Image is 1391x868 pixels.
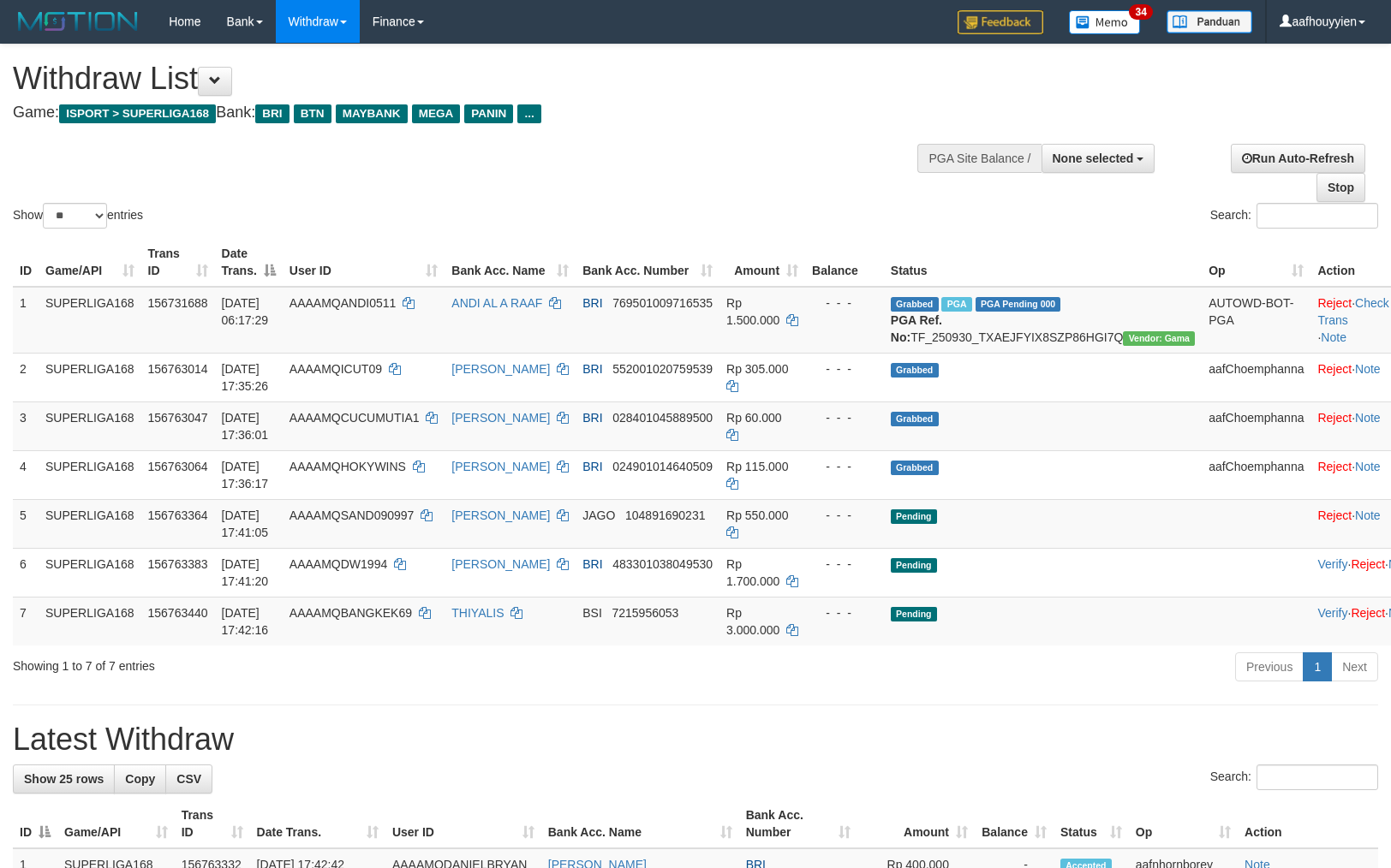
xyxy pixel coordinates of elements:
span: JAGO [582,508,615,522]
span: Grabbed [891,412,939,426]
label: Search: [1210,203,1378,229]
span: 34 [1129,4,1152,20]
img: panduan.png [1167,10,1252,33]
img: MOTION_logo.png [13,9,143,34]
span: 156731688 [148,296,208,310]
a: Reject [1351,606,1385,620]
span: [DATE] 17:35:26 [222,362,269,393]
th: Game/API: activate to sort column ascending [39,238,141,287]
span: Rp 60.000 [726,411,782,425]
img: Feedback.jpg [958,10,1043,34]
span: MAYBANK [336,104,408,123]
span: AAAAMQCUCUMUTIA1 [290,411,420,425]
th: Date Trans.: activate to sort column ascending [250,800,385,848]
th: User ID: activate to sort column ascending [385,800,541,848]
a: [PERSON_NAME] [451,460,550,473]
span: Rp 115.000 [726,460,788,473]
span: [DATE] 17:42:16 [222,606,269,637]
a: [PERSON_NAME] [451,508,550,522]
th: Amount: activate to sort column ascending [719,238,805,287]
td: 7 [13,597,39,645]
td: AUTOWD-BOT-PGA [1202,287,1310,354]
select: Showentries [43,203,107,229]
td: SUPERLIGA168 [39,499,141,548]
span: BRI [582,362,602,376]
span: Show 25 rows [24,772,104,786]
b: PGA Ref. No: [891,313,942,344]
span: Copy [125,772,155,786]
div: - - - [812,458,877,475]
span: Pending [891,509,937,524]
th: Balance [805,238,884,287]
a: Previous [1235,652,1304,681]
th: ID: activate to sort column descending [13,800,57,848]
label: Show entries [13,203,143,229]
span: BSI [582,606,602,620]
h4: Game: Bank: [13,104,910,122]
span: Grabbed [891,297,939,312]
td: SUPERLIGA168 [39,548,141,597]
span: Copy 483301038049530 to clipboard [612,557,713,571]
span: 156763383 [148,557,208,571]
span: [DATE] 17:36:01 [222,411,269,442]
th: Bank Acc. Number: activate to sort column ascending [576,238,719,287]
th: Bank Acc. Name: activate to sort column ascending [541,800,739,848]
label: Search: [1210,764,1378,790]
div: - - - [812,556,877,573]
td: 1 [13,287,39,354]
a: Note [1355,460,1381,473]
div: - - - [812,507,877,524]
a: Note [1355,508,1381,522]
input: Search: [1257,764,1378,790]
a: Next [1331,652,1378,681]
span: [DATE] 17:41:20 [222,557,269,588]
th: Trans ID: activate to sort column ascending [175,800,250,848]
th: Bank Acc. Name: activate to sort column ascending [445,238,576,287]
span: Copy 769501009716535 to clipboard [612,296,713,310]
td: aafChoemphanna [1202,353,1310,401]
a: Note [1321,330,1346,344]
td: aafChoemphanna [1202,401,1310,450]
th: Op: activate to sort column ascending [1202,238,1310,287]
td: 4 [13,450,39,499]
span: AAAAMQANDI0511 [290,296,397,310]
span: BRI [255,104,289,123]
th: Amount: activate to sort column ascending [857,800,975,848]
a: Reject [1317,411,1352,425]
a: Reject [1351,557,1385,571]
th: Trans ID: activate to sort column ascending [141,238,215,287]
th: Date Trans.: activate to sort column descending [215,238,283,287]
span: Grabbed [891,461,939,475]
span: [DATE] 17:41:05 [222,508,269,539]
td: 2 [13,353,39,401]
td: SUPERLIGA168 [39,353,141,401]
h1: Latest Withdraw [13,722,1378,757]
span: Rp 1.700.000 [726,557,779,588]
a: Stop [1316,173,1365,202]
span: Marked by aafromsomean [941,297,971,312]
a: Copy [114,764,166,794]
a: CSV [165,764,212,794]
th: Action [1238,800,1378,848]
a: Reject [1317,460,1352,473]
span: Copy 552001020759539 to clipboard [612,362,713,376]
th: Op: activate to sort column ascending [1129,800,1238,848]
th: Game/API: activate to sort column ascending [57,800,175,848]
span: Rp 305.000 [726,362,788,376]
span: Rp 3.000.000 [726,606,779,637]
span: None selected [1053,152,1134,165]
a: Show 25 rows [13,764,115,794]
a: Check Trans [1317,296,1388,327]
th: User ID: activate to sort column ascending [283,238,445,287]
span: [DATE] 17:36:17 [222,460,269,490]
div: - - - [812,604,877,621]
span: BRI [582,296,602,310]
span: BRI [582,557,602,571]
span: BTN [294,104,331,123]
div: PGA Site Balance / [917,144,1041,173]
td: aafChoemphanna [1202,450,1310,499]
a: Note [1355,411,1381,425]
a: Run Auto-Refresh [1231,144,1365,173]
span: 156763440 [148,606,208,620]
th: Balance: activate to sort column ascending [975,800,1054,848]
